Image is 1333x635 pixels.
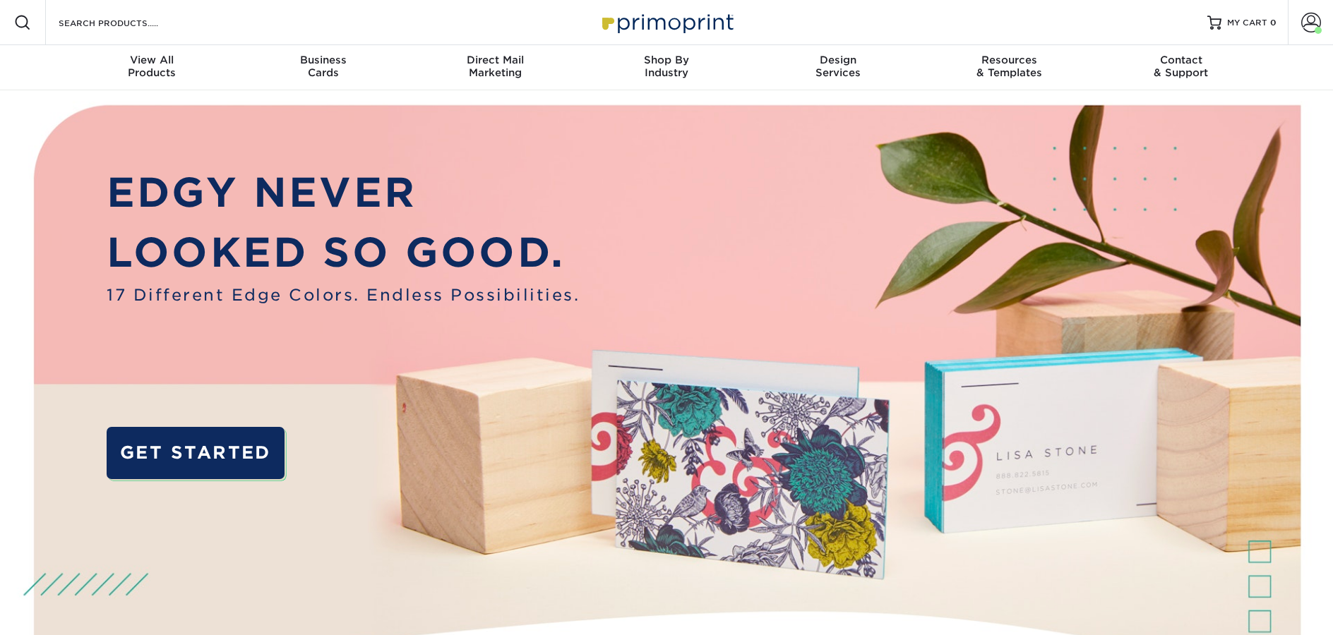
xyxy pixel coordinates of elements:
span: Shop By [581,54,753,66]
span: Direct Mail [410,54,581,66]
p: EDGY NEVER [107,163,580,223]
a: View AllProducts [66,45,238,90]
a: Resources& Templates [923,45,1095,90]
span: Resources [923,54,1095,66]
span: Contact [1095,54,1267,66]
div: Industry [581,54,753,79]
div: Services [752,54,923,79]
span: 17 Different Edge Colors. Endless Possibilities. [107,283,580,307]
span: MY CART [1227,17,1267,29]
span: View All [66,54,238,66]
a: DesignServices [752,45,923,90]
span: 0 [1270,18,1277,28]
input: SEARCH PRODUCTS..... [57,14,195,31]
div: & Support [1095,54,1267,79]
span: Design [752,54,923,66]
p: LOOKED SO GOOD. [107,223,580,283]
img: Primoprint [596,7,737,37]
span: Business [238,54,410,66]
div: & Templates [923,54,1095,79]
a: Direct MailMarketing [410,45,581,90]
a: Shop ByIndustry [581,45,753,90]
div: Products [66,54,238,79]
a: BusinessCards [238,45,410,90]
a: Contact& Support [1095,45,1267,90]
div: Cards [238,54,410,79]
a: GET STARTED [107,427,285,480]
div: Marketing [410,54,581,79]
